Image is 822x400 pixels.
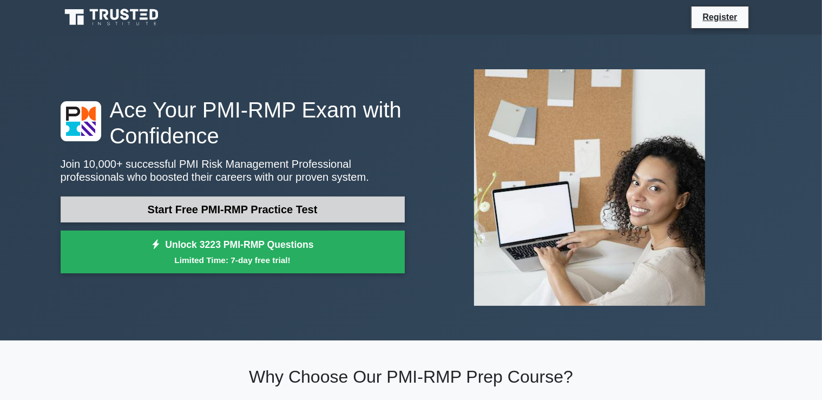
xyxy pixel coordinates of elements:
a: Start Free PMI-RMP Practice Test [61,196,405,222]
a: Unlock 3223 PMI-RMP QuestionsLimited Time: 7-day free trial! [61,231,405,274]
small: Limited Time: 7-day free trial! [74,254,391,266]
a: Register [696,10,744,24]
p: Join 10,000+ successful PMI Risk Management Professional professionals who boosted their careers ... [61,158,405,183]
h2: Why Choose Our PMI-RMP Prep Course? [61,366,762,387]
h1: Ace Your PMI-RMP Exam with Confidence [61,97,405,149]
